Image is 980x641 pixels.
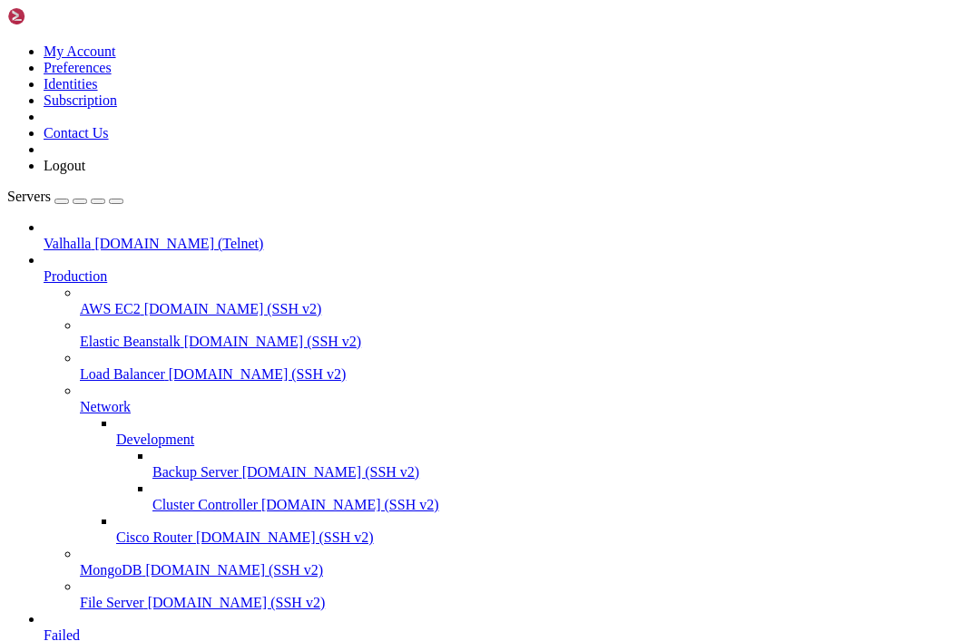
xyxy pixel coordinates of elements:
a: Logout [44,158,85,173]
li: Elastic Beanstalk [DOMAIN_NAME] (SSH v2) [80,317,973,350]
a: Servers [7,189,123,204]
a: Backup Server [DOMAIN_NAME] (SSH v2) [152,464,973,481]
a: Load Balancer [DOMAIN_NAME] (SSH v2) [80,366,973,383]
span: AWS EC2 [80,301,141,316]
a: Network [80,399,973,415]
a: Cisco Router [DOMAIN_NAME] (SSH v2) [116,529,973,546]
span: Cluster Controller [152,497,258,512]
span: Backup Server [152,464,239,480]
li: File Server [DOMAIN_NAME] (SSH v2) [80,578,973,611]
a: My Account [44,44,116,59]
span: Cisco Router [116,529,192,545]
a: Elastic Beanstalk [DOMAIN_NAME] (SSH v2) [80,334,973,350]
li: Production [44,252,973,611]
span: File Server [80,595,144,610]
li: Development [116,415,973,513]
span: Valhalla [44,236,91,251]
span: [DOMAIN_NAME] (SSH v2) [144,301,322,316]
li: AWS EC2 [DOMAIN_NAME] (SSH v2) [80,285,973,317]
span: [DOMAIN_NAME] (Telnet) [94,236,263,251]
li: MongoDB [DOMAIN_NAME] (SSH v2) [80,546,973,578]
span: Development [116,432,194,447]
img: Shellngn [7,7,112,25]
span: [DOMAIN_NAME] (SSH v2) [145,562,323,578]
span: Production [44,268,107,284]
a: File Server [DOMAIN_NAME] (SSH v2) [80,595,973,611]
a: Development [116,432,973,448]
a: Preferences [44,60,112,75]
a: MongoDB [DOMAIN_NAME] (SSH v2) [80,562,973,578]
li: Cluster Controller [DOMAIN_NAME] (SSH v2) [152,481,973,513]
span: MongoDB [80,562,142,578]
span: [DOMAIN_NAME] (SSH v2) [242,464,420,480]
a: Subscription [44,92,117,108]
span: [DOMAIN_NAME] (SSH v2) [184,334,362,349]
a: Cluster Controller [DOMAIN_NAME] (SSH v2) [152,497,973,513]
li: Backup Server [DOMAIN_NAME] (SSH v2) [152,448,973,481]
a: Production [44,268,973,285]
a: Valhalla [DOMAIN_NAME] (Telnet) [44,236,973,252]
a: Contact Us [44,125,109,141]
li: Cisco Router [DOMAIN_NAME] (SSH v2) [116,513,973,546]
span: [DOMAIN_NAME] (SSH v2) [261,497,439,512]
li: Load Balancer [DOMAIN_NAME] (SSH v2) [80,350,973,383]
span: Network [80,399,131,414]
span: Elastic Beanstalk [80,334,181,349]
li: Network [80,383,973,546]
li: Valhalla [DOMAIN_NAME] (Telnet) [44,219,973,252]
span: Load Balancer [80,366,165,382]
span: [DOMAIN_NAME] (SSH v2) [169,366,347,382]
span: [DOMAIN_NAME] (SSH v2) [196,529,374,545]
a: Identities [44,76,98,92]
span: Servers [7,189,51,204]
span: [DOMAIN_NAME] (SSH v2) [148,595,326,610]
a: AWS EC2 [DOMAIN_NAME] (SSH v2) [80,301,973,317]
